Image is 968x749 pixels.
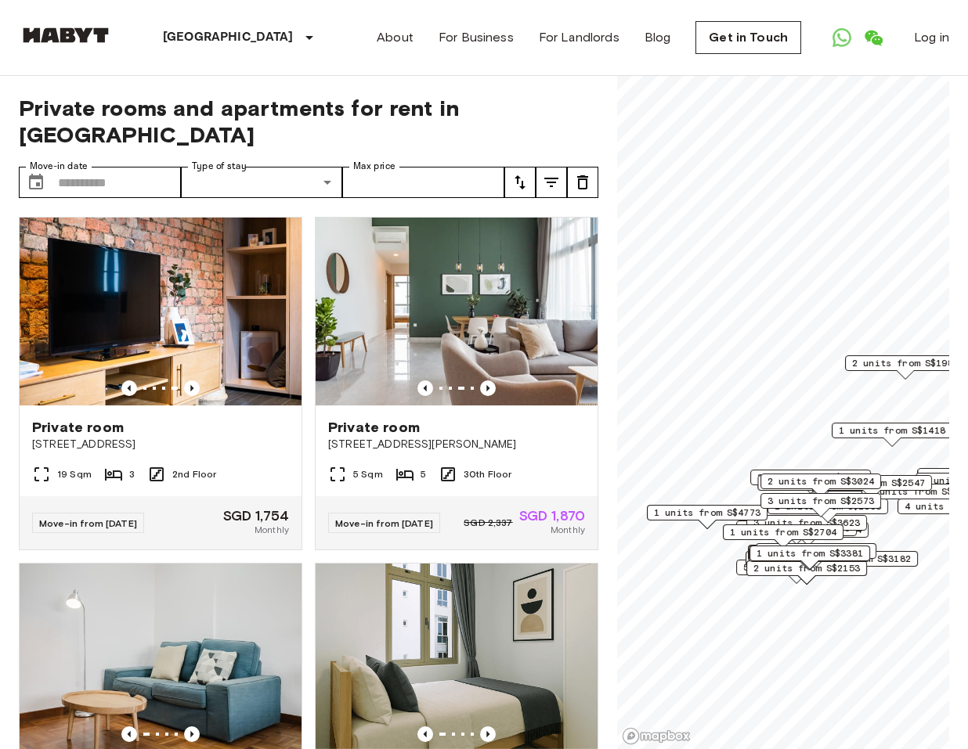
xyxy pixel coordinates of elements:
div: Map marker [748,522,869,546]
div: Map marker [746,551,866,575]
button: Previous image [121,726,137,742]
a: Blog [645,28,671,47]
span: 30th Floor [464,467,512,481]
div: Map marker [746,560,867,585]
a: For Business [439,28,514,47]
div: Map marker [748,546,869,570]
span: 3 [129,467,135,481]
a: Previous imagePrevious imagePrivate room[STREET_ADDRESS]19 Sqm32nd FloorMove-in from [DATE]SGD 1,... [19,217,302,550]
div: Map marker [797,551,918,575]
span: Private room [32,418,124,437]
div: Map marker [749,546,870,570]
label: Max price [353,160,396,173]
span: 19 Sqm [57,467,92,481]
a: Log in [914,28,949,47]
span: 5 units from S$1680 [743,560,850,574]
button: Previous image [480,726,496,742]
span: 1 units from S$4200 [763,544,869,558]
span: SGD 1,754 [223,509,289,523]
button: Previous image [184,380,200,396]
button: Previous image [121,380,137,396]
span: 5 [421,467,426,481]
span: Monthly [551,523,585,537]
div: Map marker [760,493,881,517]
label: Type of stay [192,160,247,173]
span: Private rooms and apartments for rent in [GEOGRAPHIC_DATA] [19,95,598,148]
a: Open WhatsApp [826,22,858,53]
a: Open WeChat [858,22,889,53]
button: tune [504,167,536,198]
button: Previous image [417,380,433,396]
span: [STREET_ADDRESS] [32,437,289,452]
button: Previous image [417,726,433,742]
img: Marketing picture of unit SG-01-113-001-05 [316,218,598,405]
span: 2 units from S$3024 [768,474,874,488]
button: tune [567,167,598,198]
div: Map marker [811,475,932,499]
span: 3 units from S$3623 [753,516,860,530]
div: Map marker [845,355,966,380]
a: About [377,28,414,47]
button: Previous image [480,380,496,396]
div: Map marker [750,470,871,494]
img: Marketing picture of unit SG-01-027-006-02 [20,218,302,405]
div: Map marker [757,475,883,499]
div: Map marker [736,560,857,584]
img: Habyt [19,27,113,43]
span: 1 units from S$3381 [757,546,863,560]
p: [GEOGRAPHIC_DATA] [163,28,294,47]
button: Choose date [20,167,52,198]
div: Map marker [647,505,768,529]
span: SGD 2,337 [464,516,512,530]
span: Move-in from [DATE] [39,517,137,529]
div: Map marker [746,515,867,539]
a: Get in Touch [695,21,801,54]
a: For Landlords [539,28,619,47]
span: 3 units from S$2573 [768,494,874,508]
div: Map marker [723,524,843,549]
a: Previous imagePrevious imagePrivate room[STREET_ADDRESS][PERSON_NAME]5 Sqm530th FloorMove-in from... [315,217,598,550]
div: Map marker [749,546,869,571]
span: SGD 1,870 [519,509,585,523]
span: 1 units from S$3182 [804,552,911,566]
span: 3 units from S$1985 [757,470,864,484]
span: Move-in from [DATE] [335,517,433,529]
span: 1 units from S$1418 [839,423,945,438]
label: Move-in date [30,160,88,173]
span: 1 units from S$2704 [730,525,836,539]
span: 2nd Floor [172,467,216,481]
span: [STREET_ADDRESS][PERSON_NAME] [328,437,585,452]
div: Map marker [760,474,881,498]
button: Previous image [184,726,200,742]
span: 1 units from S$2547 [818,476,925,490]
span: 1 units from S$4773 [654,506,760,520]
a: Mapbox logo [622,727,691,745]
span: 5 Sqm [353,467,383,481]
div: Map marker [832,423,952,447]
div: Map marker [756,543,876,567]
span: Private room [328,418,420,437]
button: tune [536,167,567,198]
span: 2 units from S$1985 [852,356,959,370]
div: Map marker [768,499,888,523]
span: Monthly [255,523,289,537]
